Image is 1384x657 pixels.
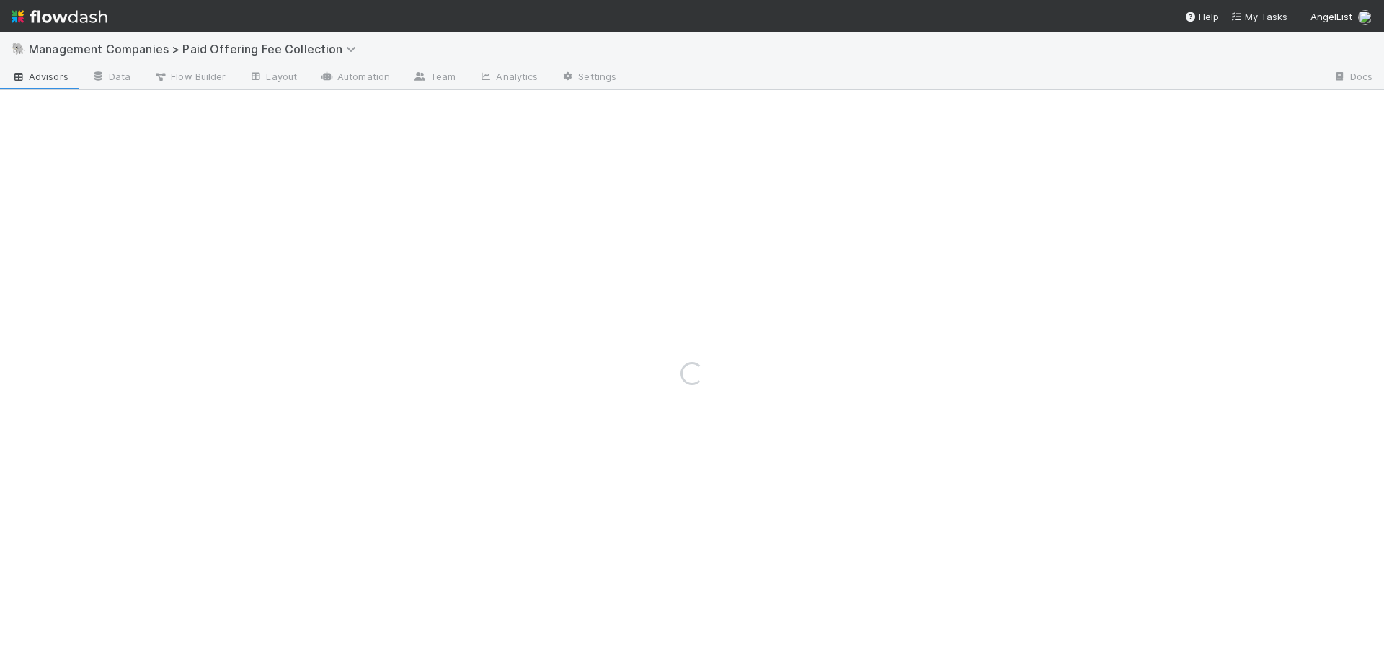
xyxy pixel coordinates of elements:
[154,69,226,84] span: Flow Builder
[12,43,26,55] span: 🐘
[1358,10,1372,25] img: avatar_2e8c57f0-578b-4a46-8a13-29eb9c9e2351.png
[549,66,628,89] a: Settings
[80,66,142,89] a: Data
[12,4,107,29] img: logo-inverted-e16ddd16eac7371096b0.svg
[309,66,402,89] a: Automation
[1230,9,1287,24] a: My Tasks
[29,42,363,56] span: Management Companies > Paid Offering Fee Collection
[142,66,237,89] a: Flow Builder
[1184,9,1219,24] div: Help
[12,69,68,84] span: Advisors
[1310,11,1352,22] span: AngelList
[467,66,549,89] a: Analytics
[402,66,467,89] a: Team
[1321,66,1384,89] a: Docs
[237,66,309,89] a: Layout
[1230,11,1287,22] span: My Tasks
